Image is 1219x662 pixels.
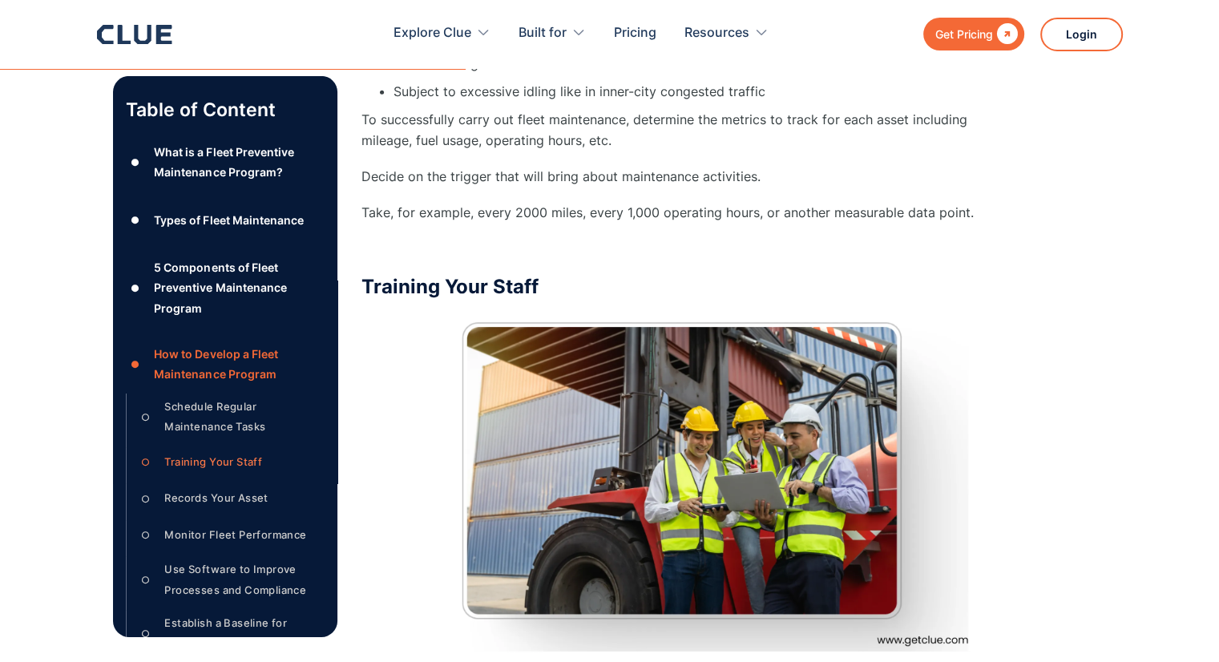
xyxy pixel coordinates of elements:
[394,82,1003,102] li: Subject to excessive idling like in inner-city congested traffic
[519,8,586,59] div: Built for
[361,203,1003,223] p: Take, for example, every 2000 miles, every 1,000 operating hours, or another measurable data point.
[361,167,1003,187] p: Decide on the trigger that will bring about maintenance activities.
[935,24,993,44] div: Get Pricing
[136,397,313,437] a: ○Schedule Regular Maintenance Tasks
[1040,18,1123,51] a: Login
[136,486,313,511] a: ○Records Your Asset
[164,613,312,653] div: Establish a Baseline for Each Fleet
[164,488,268,508] div: Records Your Asset
[136,450,313,474] a: ○Training Your Staff
[394,8,490,59] div: Explore Clue
[136,450,155,474] div: ○
[164,397,312,437] div: Schedule Regular Maintenance Tasks
[136,559,313,599] a: ○Use Software to Improve Processes and Compliance
[126,276,145,300] div: ●
[164,559,312,599] div: Use Software to Improve Processes and Compliance
[136,621,155,645] div: ○
[126,208,325,232] a: ●Types of Fleet Maintenance
[684,8,769,59] div: Resources
[126,142,325,182] a: ●What is a Fleet Preventive Maintenance Program?
[361,239,1003,259] p: ‍
[136,613,313,653] a: ○Establish a Baseline for Each Fleet
[126,344,325,384] a: ●How to Develop a Fleet Maintenance Program
[136,486,155,511] div: ○
[154,344,324,384] div: How to Develop a Fleet Maintenance Program
[361,110,1003,150] p: To successfully carry out fleet maintenance, determine the metrics to track for each asset includ...
[164,452,262,472] div: Training Your Staff
[126,97,325,123] p: Table of Content
[164,525,306,545] div: Monitor Fleet Performance
[154,257,324,318] div: 5 Components of Fleet Preventive Maintenance Program
[361,275,1003,299] h3: Training Your Staff
[923,18,1024,50] a: Get Pricing
[394,8,471,59] div: Explore Clue
[126,352,145,376] div: ●
[519,8,567,59] div: Built for
[136,523,155,547] div: ○
[993,24,1018,44] div: 
[136,568,155,592] div: ○
[136,523,313,547] a: ○Monitor Fleet Performance
[154,210,303,230] div: Types of Fleet Maintenance
[154,142,324,182] div: What is a Fleet Preventive Maintenance Program?
[684,8,749,59] div: Resources
[126,257,325,318] a: ●5 Components of Fleet Preventive Maintenance Program
[614,8,656,59] a: Pricing
[136,406,155,430] div: ○
[126,208,145,232] div: ●
[126,151,145,175] div: ●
